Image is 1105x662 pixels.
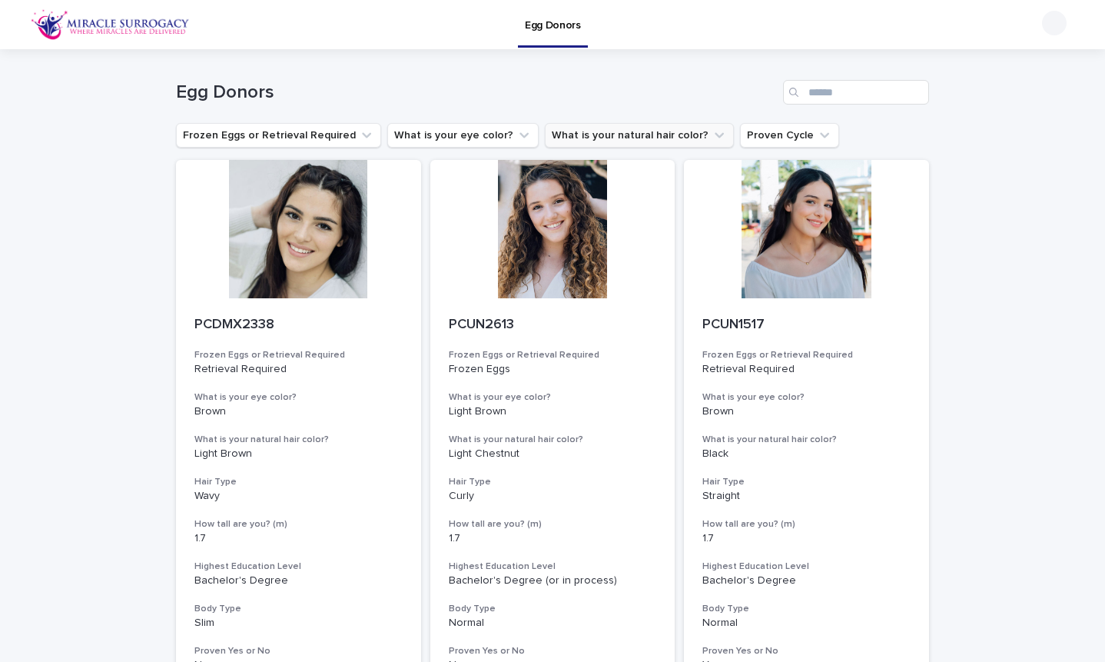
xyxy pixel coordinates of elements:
h3: Hair Type [449,476,657,488]
p: 1.7 [702,532,911,545]
p: Brown [702,405,911,418]
button: What is your eye color? [387,123,539,148]
h3: Body Type [194,603,403,615]
p: Wavy [194,490,403,503]
h3: How tall are you? (m) [194,518,403,531]
h3: Frozen Eggs or Retrieval Required [702,349,911,361]
h3: How tall are you? (m) [702,518,911,531]
button: What is your natural hair color? [545,123,734,148]
h3: Highest Education Level [702,561,911,573]
button: Proven Cycle [740,123,839,148]
h3: Highest Education Level [194,561,403,573]
input: Search [783,80,929,105]
button: Frozen Eggs or Retrieval Required [176,123,381,148]
p: Light Brown [449,405,657,418]
h3: Body Type [702,603,911,615]
p: 1.7 [194,532,403,545]
h3: Highest Education Level [449,561,657,573]
p: Retrieval Required [194,363,403,376]
h3: Hair Type [194,476,403,488]
h3: Hair Type [702,476,911,488]
h3: What is your eye color? [194,391,403,404]
img: OiFFDOGZQuirLhrlO1ag [31,9,190,40]
p: Curly [449,490,657,503]
h3: What is your natural hair color? [449,434,657,446]
p: Light Chestnut [449,447,657,461]
p: Bachelor's Degree (or in process) [449,574,657,587]
h3: How tall are you? (m) [449,518,657,531]
h3: Frozen Eggs or Retrieval Required [194,349,403,361]
p: Bachelor's Degree [194,574,403,587]
h3: What is your natural hair color? [194,434,403,446]
p: PCUN2613 [449,317,657,334]
h3: What is your eye color? [702,391,911,404]
p: Frozen Eggs [449,363,657,376]
h3: Proven Yes or No [702,645,911,657]
h1: Egg Donors [176,82,777,104]
p: Light Brown [194,447,403,461]
p: Normal [702,617,911,630]
p: Slim [194,617,403,630]
h3: Body Type [449,603,657,615]
p: Straight [702,490,911,503]
p: Normal [449,617,657,630]
p: Brown [194,405,403,418]
p: Black [702,447,911,461]
p: PCUN1517 [702,317,911,334]
p: 1.7 [449,532,657,545]
h3: What is your natural hair color? [702,434,911,446]
h3: Proven Yes or No [194,645,403,657]
h3: Proven Yes or No [449,645,657,657]
p: Bachelor's Degree [702,574,911,587]
p: Retrieval Required [702,363,911,376]
h3: What is your eye color? [449,391,657,404]
h3: Frozen Eggs or Retrieval Required [449,349,657,361]
p: PCDMX2338 [194,317,403,334]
